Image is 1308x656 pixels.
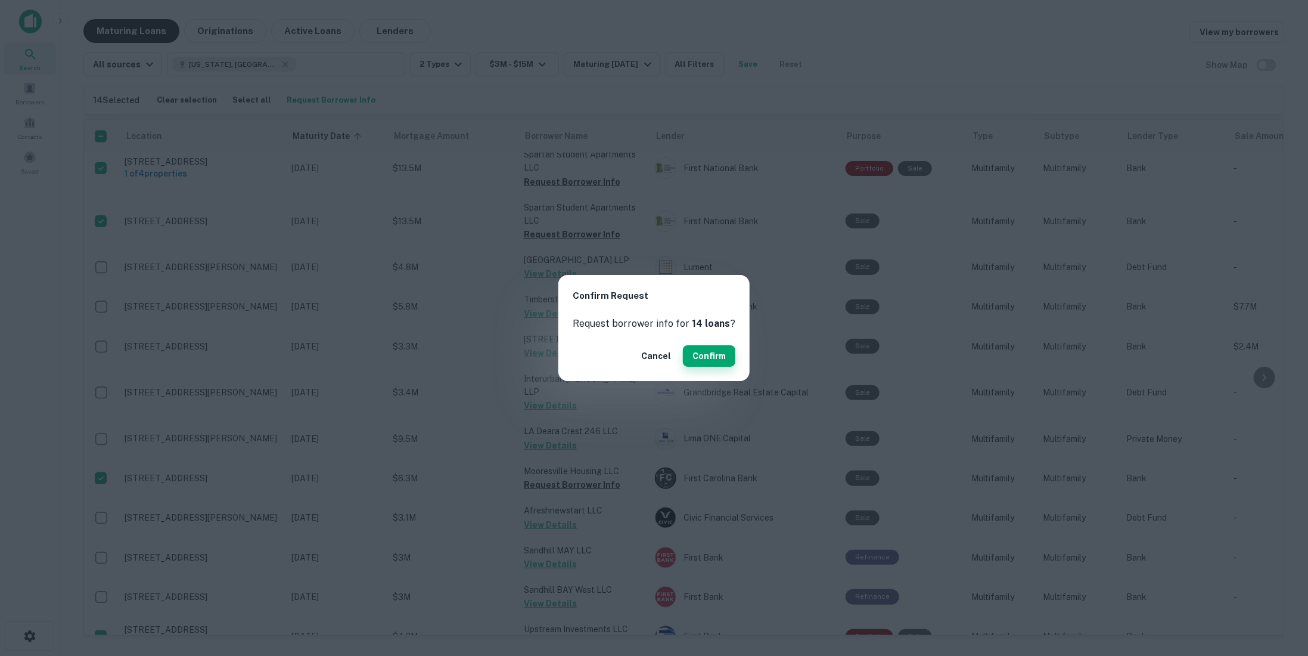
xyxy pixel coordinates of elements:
iframe: Chat Widget [1248,561,1308,618]
p: Request borrower info for ? [573,317,735,331]
h2: Confirm Request [558,275,750,317]
button: Confirm [683,345,735,367]
strong: 14 loans [692,318,730,329]
button: Cancel [636,345,676,367]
